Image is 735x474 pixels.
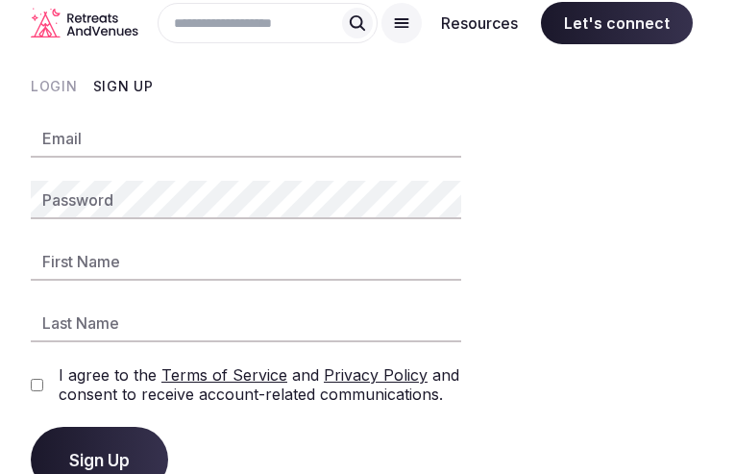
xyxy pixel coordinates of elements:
[541,2,693,44] span: Let's connect
[93,77,154,96] button: Sign Up
[59,365,461,404] label: I agree to the and and consent to receive account-related communications.
[426,2,533,44] button: Resources
[31,77,78,96] button: Login
[31,8,138,37] a: Visit the homepage
[31,8,138,37] svg: Retreats and Venues company logo
[69,450,130,469] span: Sign Up
[324,365,428,385] a: Privacy Policy
[161,365,287,385] a: Terms of Service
